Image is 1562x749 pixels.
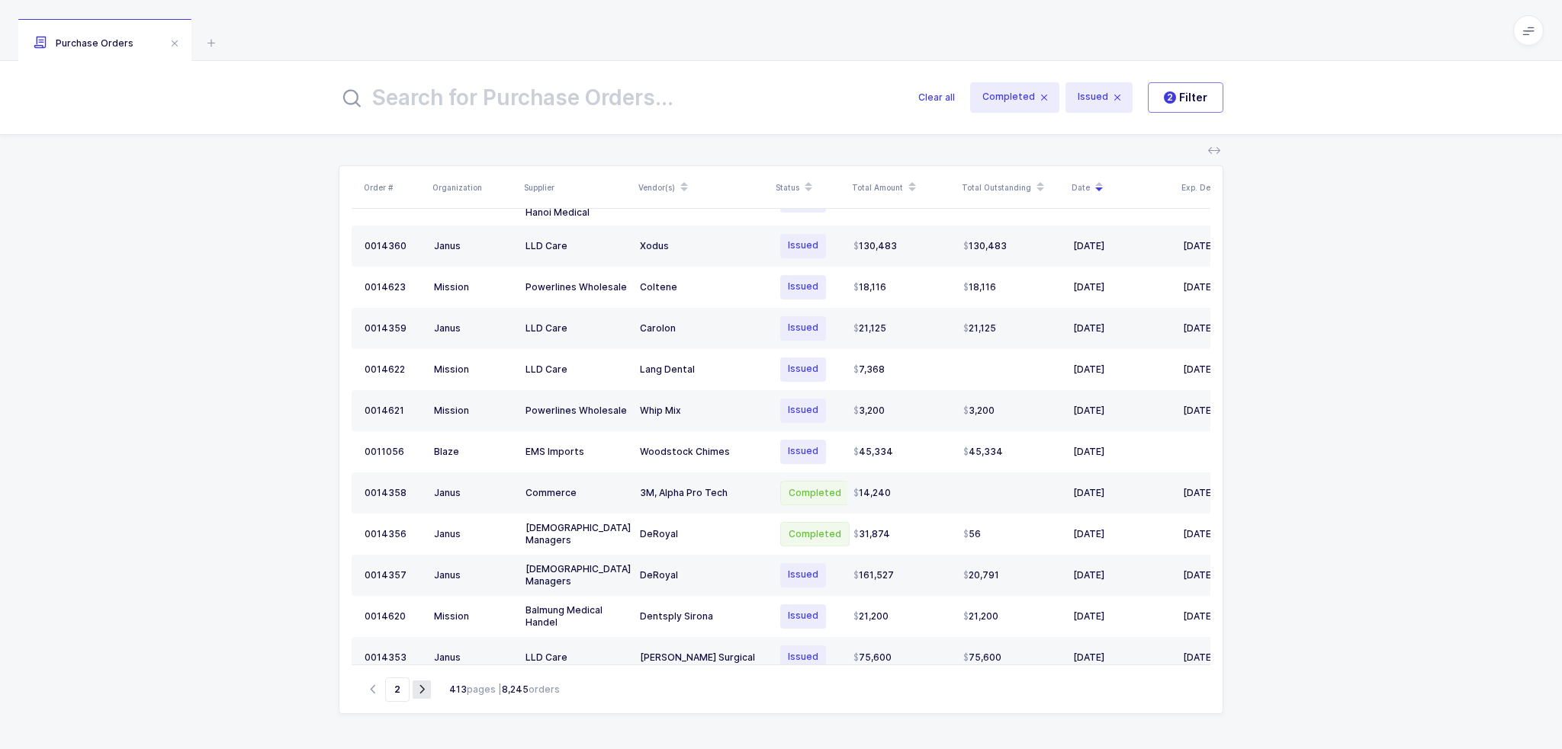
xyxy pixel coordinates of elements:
[525,522,628,546] div: [DEMOGRAPHIC_DATA] Managers
[1073,405,1171,417] div: [DATE]
[525,446,628,458] div: EMS Imports
[525,651,628,664] div: LLD Care
[853,487,891,499] span: 14,240
[963,528,981,540] span: 56
[1072,174,1172,200] div: Date
[1183,651,1274,664] div: [DATE]
[640,281,765,293] div: Coltene
[434,322,513,334] div: Janus
[524,181,629,194] div: Supplier
[365,487,422,499] a: 0014358
[963,569,999,581] span: 20,791
[365,363,422,376] a: 0014622
[434,651,513,664] div: Janus
[963,446,1003,458] span: 45,334
[434,240,513,252] div: Janus
[449,683,560,696] div: pages | orders
[1073,569,1171,581] div: [DATE]
[525,604,628,629] div: Balmung Medical Handel
[365,610,422,623] a: 0014620
[525,363,628,376] div: LLD Care
[339,79,900,116] input: Search for Purchase Orders...
[1183,610,1274,623] div: [DATE]
[853,610,889,623] span: 21,200
[1073,281,1171,293] div: [DATE]
[962,174,1062,200] div: Total Outstanding
[1183,528,1274,540] div: [DATE]
[780,275,826,299] span: Issued
[640,528,765,540] div: DeRoyal
[853,240,897,252] span: 130,483
[638,174,767,200] div: Vendor(s)
[434,363,513,376] div: Mission
[364,181,423,194] div: Order #
[853,363,885,376] span: 7,368
[34,37,133,49] span: Purchase Orders
[780,316,826,341] span: Issued
[780,399,826,423] span: Issued
[432,181,515,194] div: Organization
[780,481,850,505] span: Completed
[1183,363,1274,376] div: [DATE]
[365,322,422,334] div: 0014359
[1183,569,1274,581] div: [DATE]
[525,240,628,252] div: LLD Care
[1065,82,1133,113] span: Issued
[365,405,422,417] a: 0014621
[1073,528,1171,540] div: [DATE]
[434,569,513,581] div: Janus
[780,645,826,670] span: Issued
[434,528,513,540] div: Janus
[525,487,628,499] div: Commerce
[365,569,422,581] a: 0014357
[434,487,513,499] div: Janus
[365,528,422,540] a: 0014356
[963,610,998,623] span: 21,200
[525,322,628,334] div: LLD Care
[1164,91,1176,104] sup: 2
[1183,487,1274,499] div: [DATE]
[365,446,422,458] a: 0011056
[640,487,765,499] div: 3M, Alpha Pro Tech
[853,446,893,458] span: 45,334
[365,240,422,252] div: 0014360
[1073,487,1171,499] div: [DATE]
[1183,281,1274,293] div: [DATE]
[1073,322,1171,334] div: [DATE]
[525,405,628,417] div: Powerlines Wholesale
[434,281,513,293] div: Mission
[525,563,628,587] div: [DEMOGRAPHIC_DATA] Managers
[853,322,886,334] span: 21,125
[1073,240,1171,252] div: [DATE]
[853,281,886,293] span: 18,116
[853,528,890,540] span: 31,874
[1073,363,1171,376] div: [DATE]
[853,651,892,664] span: 75,600
[640,610,765,623] div: Dentsply Sirona
[1164,90,1207,105] span: Filter
[1183,405,1274,417] div: [DATE]
[963,281,996,293] span: 18,116
[434,446,513,458] div: Blaze
[1148,82,1223,113] button: 2Filter
[853,569,894,581] span: 161,527
[502,683,529,695] b: 8,245
[963,651,1001,664] span: 75,600
[434,405,513,417] div: Mission
[365,651,422,664] a: 0014353
[963,405,995,417] span: 3,200
[970,82,1059,113] span: Completed
[963,240,1007,252] span: 130,483
[640,569,765,581] div: DeRoyal
[918,90,955,105] span: Clear all
[780,234,826,258] span: Issued
[1183,322,1274,334] div: [DATE]
[525,281,628,293] div: Powerlines Wholesale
